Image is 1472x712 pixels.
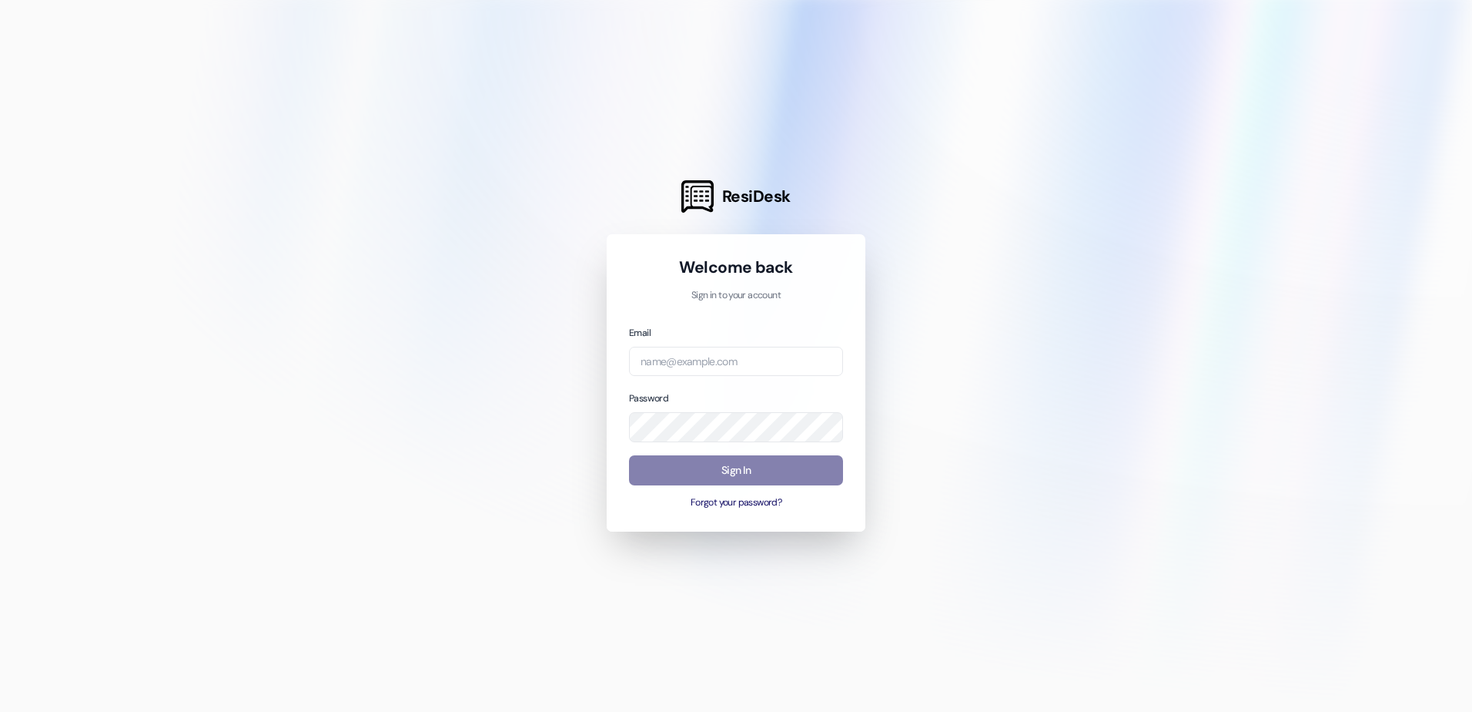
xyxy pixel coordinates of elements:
label: Password [629,392,668,405]
button: Forgot your password? [629,496,843,510]
h1: Welcome back [629,257,843,278]
input: name@example.com [629,347,843,377]
label: Email [629,327,651,339]
p: Sign in to your account [629,289,843,303]
button: Sign In [629,455,843,485]
span: ResiDesk [722,186,791,207]
img: ResiDesk Logo [681,180,714,213]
